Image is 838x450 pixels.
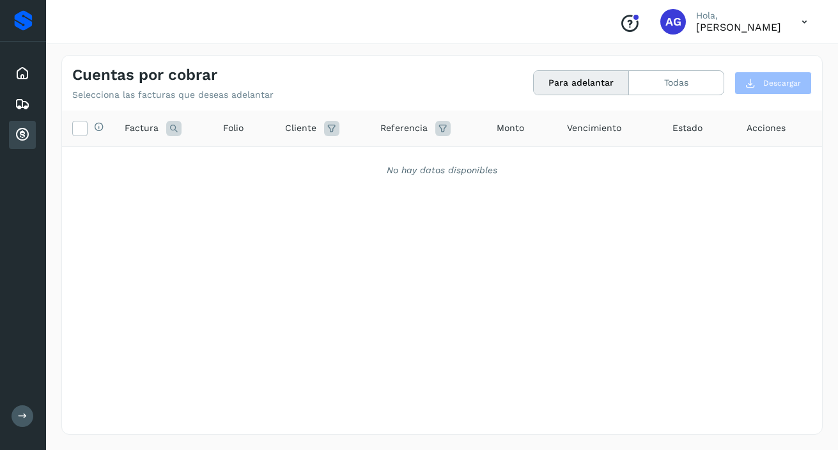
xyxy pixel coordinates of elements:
[672,121,702,135] span: Estado
[534,71,629,95] button: Para adelantar
[285,121,316,135] span: Cliente
[9,121,36,149] div: Cuentas por cobrar
[629,71,724,95] button: Todas
[125,121,159,135] span: Factura
[380,121,428,135] span: Referencia
[696,10,781,21] p: Hola,
[79,164,805,177] div: No hay datos disponibles
[223,121,244,135] span: Folio
[567,121,621,135] span: Vencimiento
[763,77,801,89] span: Descargar
[9,59,36,88] div: Inicio
[72,89,274,100] p: Selecciona las facturas que deseas adelantar
[747,121,786,135] span: Acciones
[9,90,36,118] div: Embarques
[696,21,781,33] p: ANABEL GARCÍA ANAYA
[497,121,524,135] span: Monto
[72,66,217,84] h4: Cuentas por cobrar
[734,72,812,95] button: Descargar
